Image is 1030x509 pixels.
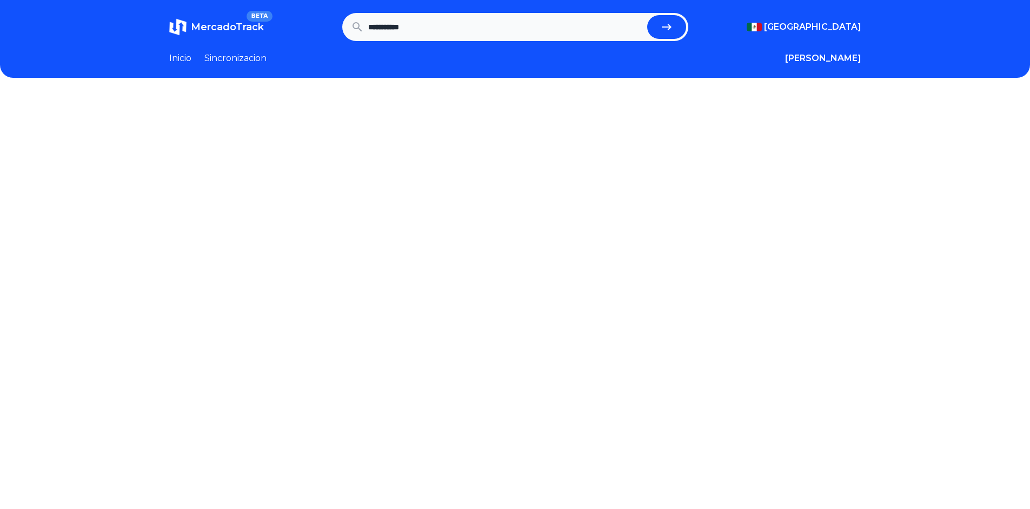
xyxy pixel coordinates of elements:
img: MercadoTrack [169,18,187,36]
span: [GEOGRAPHIC_DATA] [764,21,861,34]
a: Sincronizacion [204,52,267,65]
button: [GEOGRAPHIC_DATA] [747,21,861,34]
img: Mexico [747,23,762,31]
a: Inicio [169,52,191,65]
a: MercadoTrackBETA [169,18,264,36]
span: BETA [247,11,272,22]
span: MercadoTrack [191,21,264,33]
button: [PERSON_NAME] [785,52,861,65]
